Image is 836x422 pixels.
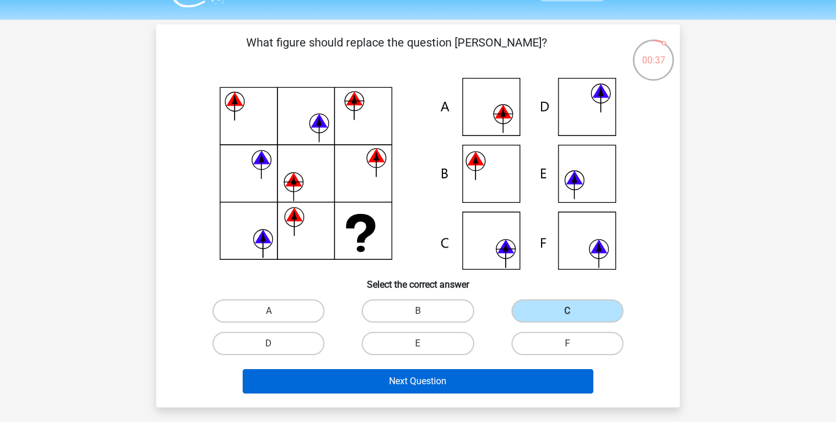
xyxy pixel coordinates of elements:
label: B [362,299,474,323]
label: F [511,332,624,355]
p: What figure should replace the question [PERSON_NAME]? [175,34,618,69]
button: Next Question [243,369,594,394]
label: A [212,299,325,323]
label: C [511,299,624,323]
h6: Select the correct answer [175,270,661,290]
label: D [212,332,325,355]
div: 00:37 [632,38,675,67]
label: E [362,332,474,355]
